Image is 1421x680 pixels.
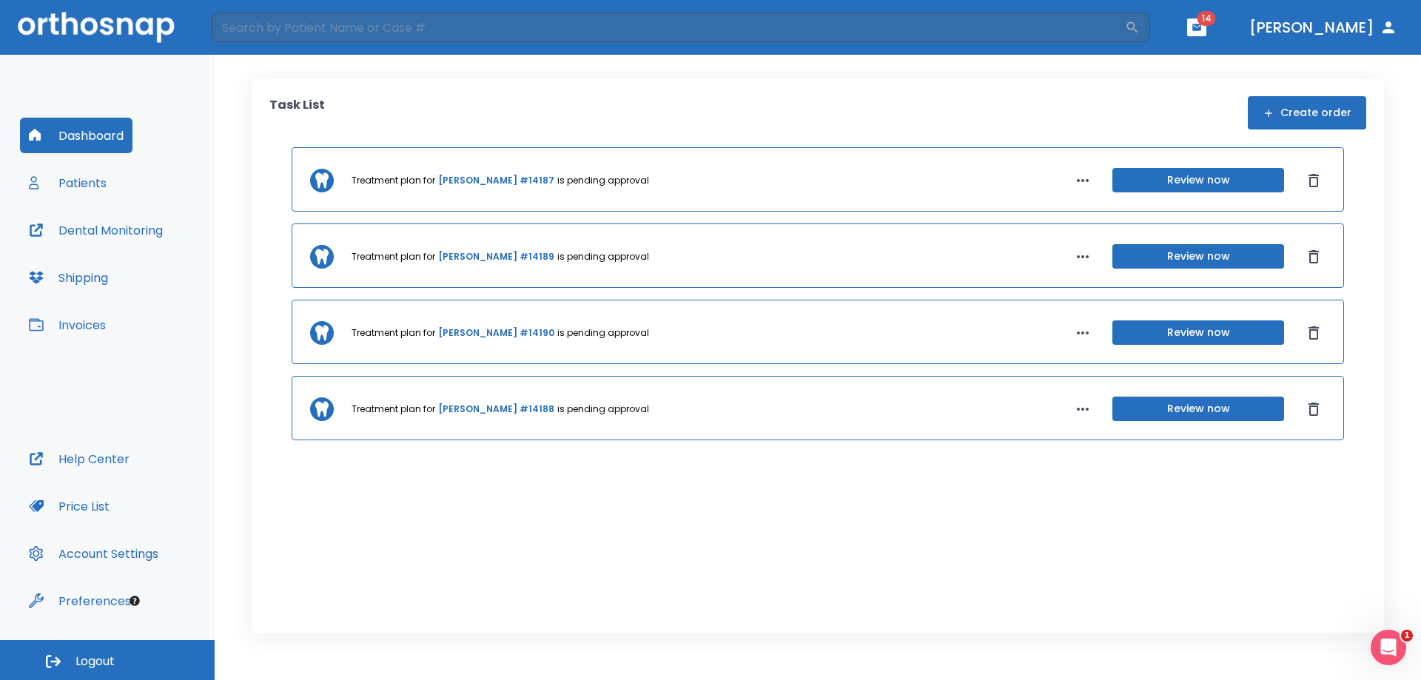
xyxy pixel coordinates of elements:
button: Preferences [20,583,140,619]
button: Invoices [20,307,115,343]
p: Treatment plan for [352,250,435,263]
span: 14 [1197,11,1216,26]
button: Help Center [20,441,138,477]
button: Review now [1112,244,1284,269]
button: Review now [1112,397,1284,421]
p: Treatment plan for [352,403,435,416]
img: Orthosnap [18,12,175,42]
p: Treatment plan for [352,174,435,187]
p: is pending approval [557,250,649,263]
a: [PERSON_NAME] #14190 [438,326,554,340]
iframe: Intercom live chat [1371,630,1406,665]
p: Task List [269,96,325,129]
span: 1 [1401,630,1413,642]
p: is pending approval [557,174,649,187]
button: Review now [1112,168,1284,192]
button: Dismiss [1302,245,1326,269]
p: is pending approval [557,326,649,340]
a: [PERSON_NAME] #14188 [438,403,554,416]
div: Tooltip anchor [128,594,141,607]
button: Dashboard [20,118,132,153]
button: Price List [20,488,118,524]
button: Create order [1248,96,1366,129]
button: Dismiss [1302,169,1326,192]
button: Dental Monitoring [20,212,172,248]
p: is pending approval [557,403,649,416]
span: Logout [75,653,115,670]
p: Treatment plan for [352,326,435,340]
input: Search by Patient Name or Case # [212,13,1125,42]
a: [PERSON_NAME] #14187 [438,174,554,187]
button: [PERSON_NAME] [1243,14,1403,41]
button: Review now [1112,320,1284,345]
button: Dismiss [1302,321,1326,345]
button: Dismiss [1302,397,1326,421]
button: Shipping [20,260,117,295]
button: Patients [20,165,115,201]
a: [PERSON_NAME] #14189 [438,250,554,263]
button: Account Settings [20,536,167,571]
